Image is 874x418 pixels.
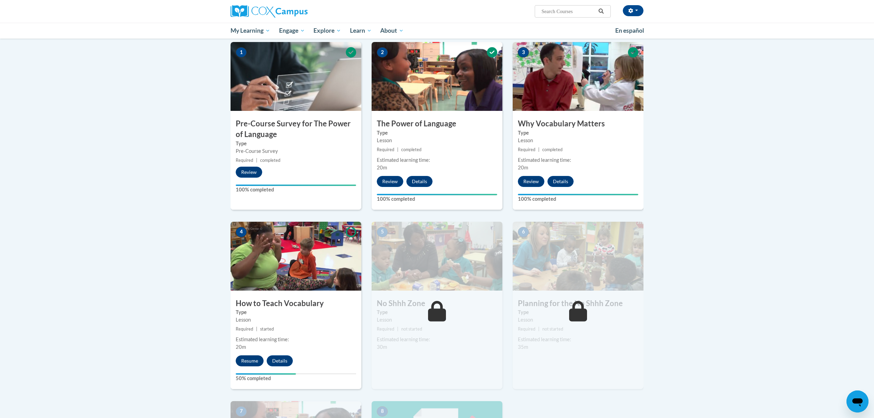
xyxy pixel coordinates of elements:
[309,23,345,39] a: Explore
[236,47,247,58] span: 1
[236,140,356,147] label: Type
[256,158,257,163] span: |
[518,227,529,237] span: 6
[377,227,388,237] span: 5
[377,344,387,350] span: 30m
[267,355,293,366] button: Details
[513,222,643,291] img: Course Image
[377,309,497,316] label: Type
[518,309,638,316] label: Type
[231,27,270,35] span: My Learning
[260,158,280,163] span: completed
[376,23,408,39] a: About
[518,165,528,170] span: 20m
[260,326,274,332] span: started
[846,390,868,412] iframe: Button to launch messaging window
[231,5,361,18] a: Cox Campus
[236,373,296,375] div: Your progress
[236,158,253,163] span: Required
[236,326,253,332] span: Required
[518,316,638,324] div: Lesson
[518,344,528,350] span: 35m
[377,194,497,195] div: Your progress
[377,137,497,144] div: Lesson
[596,7,606,15] button: Search
[518,195,638,203] label: 100% completed
[377,195,497,203] label: 100% completed
[236,185,356,186] div: Your progress
[541,7,596,15] input: Search Courses
[518,147,535,152] span: Required
[372,222,502,291] img: Course Image
[256,326,257,332] span: |
[397,326,398,332] span: |
[513,118,643,129] h3: Why Vocabulary Matters
[518,129,638,137] label: Type
[542,326,563,332] span: not started
[377,47,388,58] span: 2
[279,27,305,35] span: Engage
[231,298,361,309] h3: How to Teach Vocabulary
[236,186,356,194] label: 100% completed
[313,27,341,35] span: Explore
[226,23,275,39] a: My Learning
[513,42,643,111] img: Course Image
[518,194,638,195] div: Your progress
[275,23,309,39] a: Engage
[518,47,529,58] span: 3
[236,336,356,343] div: Estimated learning time:
[401,147,422,152] span: completed
[231,5,308,18] img: Cox Campus
[518,137,638,144] div: Lesson
[236,227,247,237] span: 4
[518,156,638,164] div: Estimated learning time:
[377,176,403,187] button: Review
[377,406,388,417] span: 8
[377,336,497,343] div: Estimated learning time:
[236,147,356,155] div: Pre-Course Survey
[231,118,361,140] h3: Pre-Course Survey for The Power of Language
[236,167,262,178] button: Review
[623,5,643,16] button: Account Settings
[236,344,246,350] span: 20m
[377,156,497,164] div: Estimated learning time:
[231,42,361,111] img: Course Image
[547,176,574,187] button: Details
[236,355,264,366] button: Resume
[380,27,404,35] span: About
[350,27,372,35] span: Learn
[615,27,644,34] span: En español
[518,326,535,332] span: Required
[611,23,649,38] a: En español
[377,326,394,332] span: Required
[377,147,394,152] span: Required
[231,222,361,291] img: Course Image
[538,147,540,152] span: |
[406,176,433,187] button: Details
[518,176,544,187] button: Review
[372,42,502,111] img: Course Image
[372,298,502,309] h3: No Shhh Zone
[345,23,376,39] a: Learn
[236,309,356,316] label: Type
[513,298,643,309] h3: Planning for the No Shhh Zone
[377,129,497,137] label: Type
[518,336,638,343] div: Estimated learning time:
[236,316,356,324] div: Lesson
[401,326,422,332] span: not started
[542,147,563,152] span: completed
[377,316,497,324] div: Lesson
[397,147,398,152] span: |
[220,23,654,39] div: Main menu
[236,406,247,417] span: 7
[236,375,356,382] label: 50% completed
[372,118,502,129] h3: The Power of Language
[538,326,540,332] span: |
[377,165,387,170] span: 20m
